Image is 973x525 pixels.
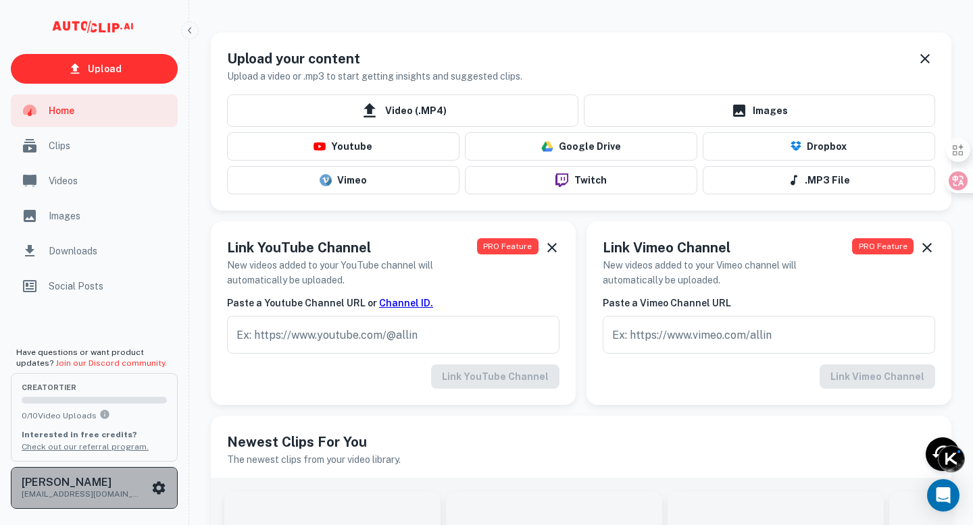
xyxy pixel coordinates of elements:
[314,142,326,150] img: youtube-logo.png
[88,61,122,76] p: Upload
[320,174,332,186] img: vimeo-logo.svg
[11,235,178,267] a: Downloads
[49,138,170,153] span: Clips
[49,209,170,223] span: Images
[16,348,167,368] span: Have questions or want product updates?
[227,94,578,127] span: Video (.MP4)
[465,166,697,194] button: Twitch
[603,316,935,354] input: Ex: https://www.vimeo.com/allin
[584,94,935,127] a: Images
[550,173,574,187] img: twitch-logo.png
[465,132,697,161] button: Google Drive
[927,479,959,512] div: Open Intercom Messenger
[22,442,149,451] a: Check out our referral program.
[22,429,167,441] p: Interested in free credits?
[227,296,559,310] h6: Paste a Youtube Channel URL or
[55,358,167,368] a: Join our Discord community.
[11,200,178,232] a: Images
[22,477,143,488] h6: [PERSON_NAME]
[919,238,935,258] button: Dismiss
[541,140,553,153] img: drive-logo.png
[227,166,459,194] button: Vimeo
[703,166,935,194] button: .MP3 File
[11,270,178,302] a: Social Posts
[791,141,801,153] img: Dropbox Logo
[227,316,559,354] input: Ex: https://www.youtube.com/@allin
[379,298,433,308] a: Channel ID.
[227,238,477,258] h5: Link YouTube Channel
[49,103,170,118] span: Home
[22,384,167,391] span: creator Tier
[99,409,110,420] svg: You can upload 10 videos per month on the creator tier. Upgrade to upload more.
[49,279,170,294] span: Social Posts
[703,132,935,161] button: Dropbox
[227,258,477,287] h6: New videos added to your YouTube channel will automatically be uploaded.
[11,94,178,127] a: Home
[852,238,914,254] span: PRO Feature
[603,296,935,310] h6: Paste a Vimeo Channel URL
[227,49,522,69] h5: Upload your content
[227,132,459,161] button: Youtube
[22,409,167,422] p: 0 / 10 Video Uploads
[926,437,959,471] div: Recent Activity
[11,54,178,84] a: Upload
[544,238,559,258] button: Dismiss
[477,238,539,254] span: PRO Feature
[11,373,178,461] button: creatorTier0/10Video UploadsYou can upload 10 videos per month on the creator tier. Upgrade to up...
[227,69,522,84] h6: Upload a video or .mp3 to start getting insights and suggested clips.
[11,165,178,197] a: Videos
[603,258,852,287] h6: New videos added to your Vimeo channel will automatically be uploaded.
[11,130,178,162] a: Clips
[227,452,935,467] h6: The newest clips from your video library.
[227,432,935,452] h5: Newest Clips For You
[915,49,935,69] button: Dismiss
[22,488,143,500] p: [EMAIL_ADDRESS][DOMAIN_NAME]
[603,238,852,258] h5: Link Vimeo Channel
[49,173,170,188] span: Videos
[11,467,178,509] button: [PERSON_NAME][EMAIL_ADDRESS][DOMAIN_NAME]
[49,244,170,258] span: Downloads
